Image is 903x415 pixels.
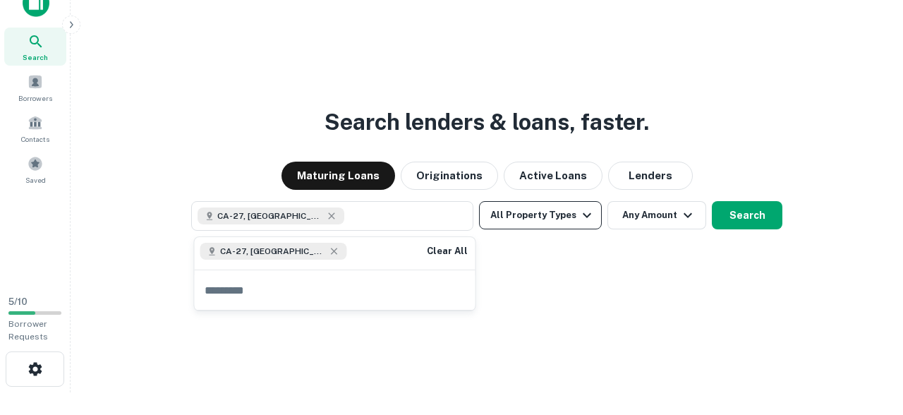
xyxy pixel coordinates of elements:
[18,92,52,104] span: Borrowers
[4,68,66,107] a: Borrowers
[4,28,66,66] a: Search
[8,319,48,342] span: Borrower Requests
[21,133,49,145] span: Contacts
[281,162,395,190] button: Maturing Loans
[425,243,470,260] button: Clear All
[4,109,66,148] a: Contacts
[504,162,602,190] button: Active Loans
[191,201,473,231] button: CA-27, [GEOGRAPHIC_DATA], [GEOGRAPHIC_DATA], [GEOGRAPHIC_DATA]
[832,302,903,370] iframe: Chat Widget
[220,245,326,258] span: CA-27, [GEOGRAPHIC_DATA], [GEOGRAPHIC_DATA], [GEOGRAPHIC_DATA]
[607,201,706,229] button: Any Amount
[4,150,66,188] a: Saved
[8,296,28,307] span: 5 / 10
[23,52,48,63] span: Search
[325,105,649,139] h3: Search lenders & loans, faster.
[479,201,602,229] button: All Property Types
[217,210,323,222] span: CA-27, [GEOGRAPHIC_DATA], [GEOGRAPHIC_DATA], [GEOGRAPHIC_DATA]
[401,162,498,190] button: Originations
[25,174,46,186] span: Saved
[712,201,782,229] button: Search
[608,162,693,190] button: Lenders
